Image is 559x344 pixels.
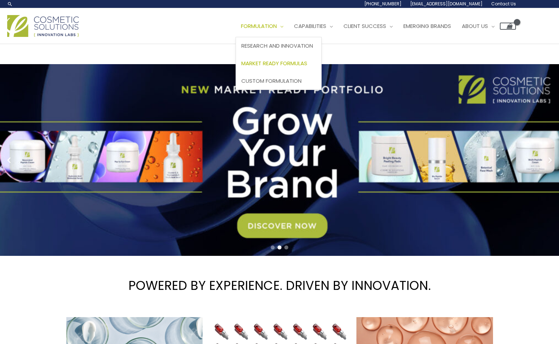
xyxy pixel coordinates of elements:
[241,22,277,30] span: Formulation
[4,155,14,166] button: Previous slide
[7,1,13,7] a: Search icon link
[462,22,488,30] span: About Us
[271,245,275,249] span: Go to slide 1
[241,42,313,49] span: Research and Innovation
[241,77,302,85] span: Custom Formulation
[410,1,483,7] span: [EMAIL_ADDRESS][DOMAIN_NAME]
[278,245,281,249] span: Go to slide 2
[236,37,321,55] a: Research and Innovation
[500,23,516,30] a: View Shopping Cart, empty
[236,72,321,90] a: Custom Formulation
[344,22,386,30] span: Client Success
[236,15,289,37] a: Formulation
[230,15,516,37] nav: Site Navigation
[545,155,555,166] button: Next slide
[294,22,326,30] span: Capabilities
[398,15,456,37] a: Emerging Brands
[456,15,500,37] a: About Us
[289,15,338,37] a: Capabilities
[7,15,79,37] img: Cosmetic Solutions Logo
[236,55,321,72] a: Market Ready Formulas
[338,15,398,37] a: Client Success
[284,245,288,249] span: Go to slide 3
[241,59,307,67] span: Market Ready Formulas
[403,22,451,30] span: Emerging Brands
[491,1,516,7] span: Contact Us
[364,1,402,7] span: [PHONE_NUMBER]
